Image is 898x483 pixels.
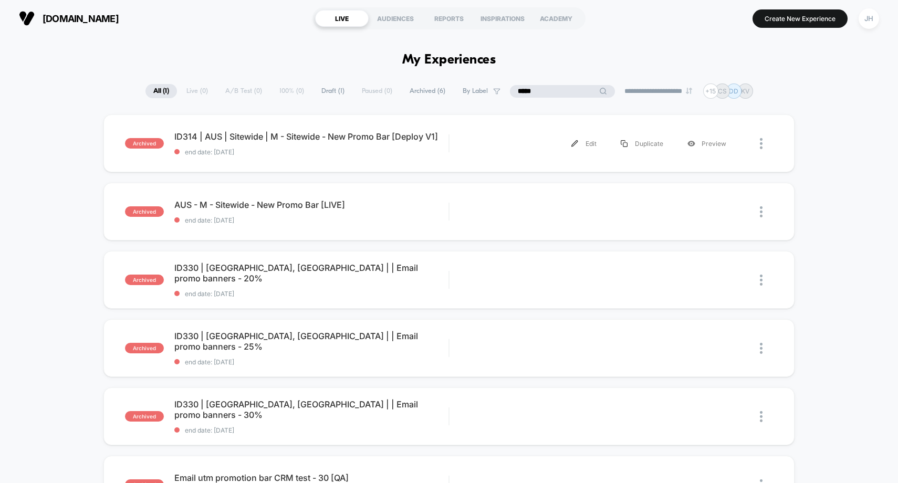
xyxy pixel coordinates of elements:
[609,132,675,155] div: Duplicate
[760,411,763,422] img: close
[729,87,738,95] p: DD
[174,290,449,298] span: end date: [DATE]
[43,13,119,24] span: [DOMAIN_NAME]
[476,10,529,27] div: INSPIRATIONS
[686,88,692,94] img: end
[402,84,453,98] span: Archived ( 6 )
[125,343,164,353] span: archived
[760,275,763,286] img: close
[315,10,369,27] div: LIVE
[559,132,609,155] div: Edit
[174,148,449,156] span: end date: [DATE]
[174,426,449,434] span: end date: [DATE]
[675,132,738,155] div: Preview
[402,52,496,68] h1: My Experiences
[16,10,122,27] button: [DOMAIN_NAME]
[125,411,164,422] span: archived
[174,199,449,210] span: AUS - M - Sitewide - New Promo Bar [LIVE]
[125,138,164,149] span: archived
[174,358,449,366] span: end date: [DATE]
[174,472,449,483] span: Email utm promotion bar CRM test - 30 [QA]
[859,8,879,29] div: JH
[621,140,628,147] img: menu
[174,262,449,283] span: ID330 | [GEOGRAPHIC_DATA], [GEOGRAPHIC_DATA] | | Email promo banners - 20%
[741,87,749,95] p: KV
[753,9,848,28] button: Create New Experience
[125,275,164,285] span: archived
[145,84,177,98] span: All ( 1 )
[174,131,449,142] span: ID314 | AUS | Sitewide | M - Sitewide - New Promo Bar [Deploy V1]
[463,87,488,95] span: By Label
[369,10,422,27] div: AUDIENCES
[174,331,449,352] span: ID330 | [GEOGRAPHIC_DATA], [GEOGRAPHIC_DATA] | | Email promo banners - 25%
[718,87,727,95] p: CS
[174,399,449,420] span: ID330 | [GEOGRAPHIC_DATA], [GEOGRAPHIC_DATA] | | Email promo banners - 30%
[422,10,476,27] div: REPORTS
[760,343,763,354] img: close
[125,206,164,217] span: archived
[174,216,449,224] span: end date: [DATE]
[571,140,578,147] img: menu
[855,8,882,29] button: JH
[19,10,35,26] img: Visually logo
[529,10,583,27] div: ACADEMY
[760,206,763,217] img: close
[314,84,352,98] span: Draft ( 1 )
[760,138,763,149] img: close
[703,83,718,99] div: + 15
